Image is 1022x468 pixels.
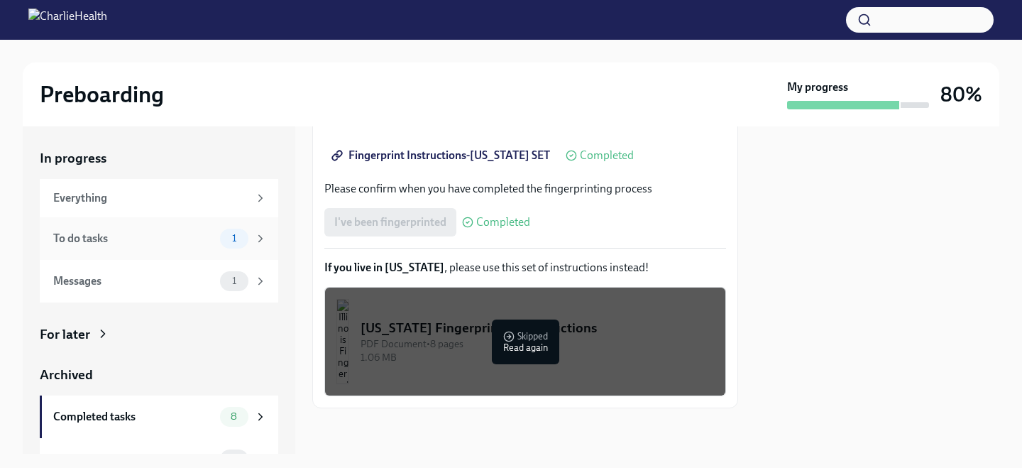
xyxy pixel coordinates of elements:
div: PDF Document • 8 pages [361,337,714,351]
div: 1.06 MB [361,351,714,364]
a: Fingerprint Instructions-[US_STATE] SET [324,141,560,170]
div: To do tasks [53,231,214,246]
h2: Preboarding [40,80,164,109]
strong: My progress [787,80,848,95]
div: Messages [53,273,214,289]
p: , please use this set of instructions instead! [324,260,726,276]
div: Everything [53,190,248,206]
a: Archived [40,366,278,384]
img: Illinois Fingerprinting Instructions [336,299,349,384]
span: 1 [224,276,245,286]
img: CharlieHealth [28,9,107,31]
span: Completed [476,217,530,228]
a: In progress [40,149,278,168]
h3: 80% [940,82,982,107]
span: Completed [580,150,634,161]
a: Messages1 [40,260,278,303]
a: Completed tasks8 [40,396,278,438]
span: 1 [224,233,245,244]
p: Please confirm when you have completed the fingerprinting process [324,181,726,197]
a: Everything [40,179,278,217]
div: Completed tasks [53,409,214,425]
strong: If you live in [US_STATE] [324,261,444,274]
a: For later [40,325,278,344]
div: [US_STATE] Fingerprinting Instructions [361,319,714,337]
button: [US_STATE] Fingerprinting InstructionsPDF Document•8 pages1.06 MBSkippedRead again [324,287,726,396]
span: Fingerprint Instructions-[US_STATE] SET [334,148,550,163]
span: 8 [222,411,246,422]
div: Messages [53,452,214,467]
div: For later [40,325,90,344]
a: To do tasks1 [40,217,278,260]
